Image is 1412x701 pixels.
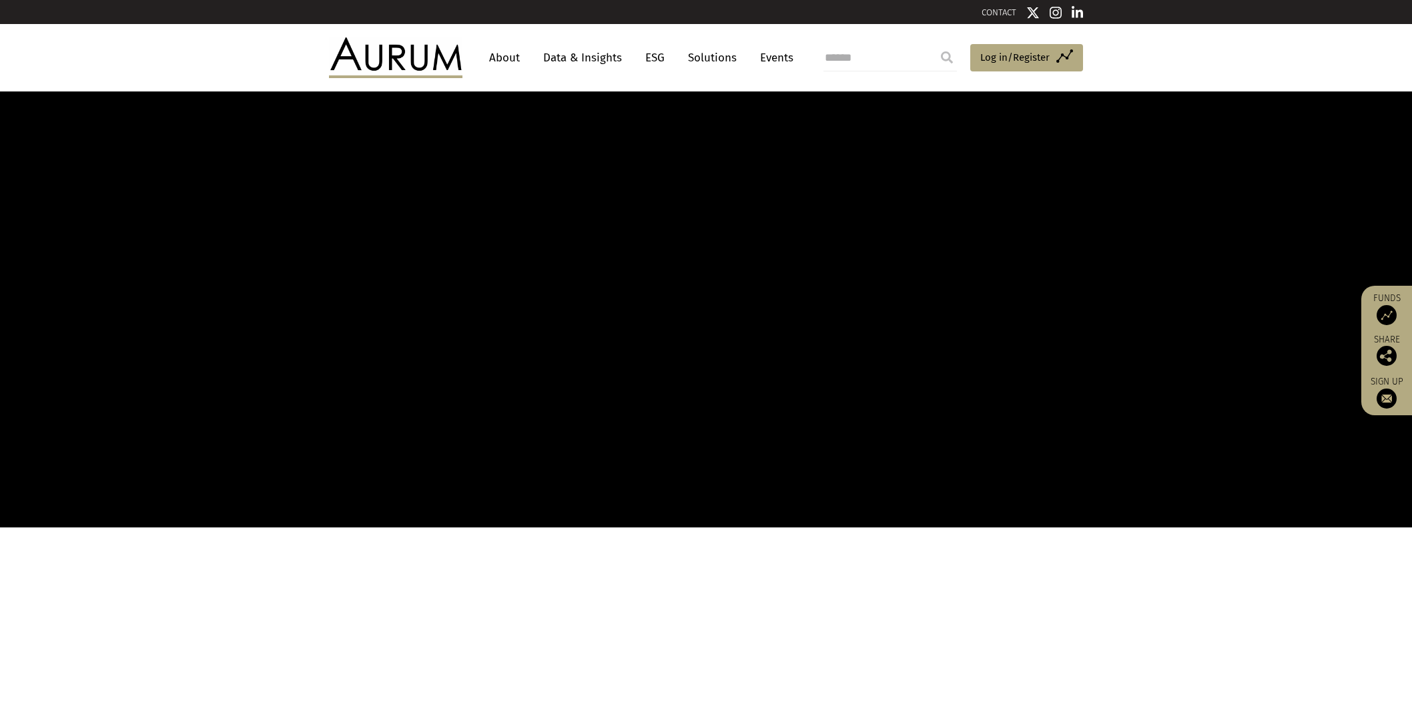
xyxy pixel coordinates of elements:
[980,49,1050,65] span: Log in/Register
[329,37,462,77] img: Aurum
[1368,376,1405,409] a: Sign up
[1072,6,1084,19] img: Linkedin icon
[1026,6,1040,19] img: Twitter icon
[753,45,793,70] a: Events
[639,45,671,70] a: ESG
[482,45,526,70] a: About
[1377,346,1397,366] img: Share this post
[537,45,629,70] a: Data & Insights
[1050,6,1062,19] img: Instagram icon
[1377,305,1397,325] img: Access Funds
[681,45,743,70] a: Solutions
[1368,335,1405,366] div: Share
[982,7,1016,17] a: CONTACT
[934,44,960,71] input: Submit
[1368,292,1405,325] a: Funds
[1377,389,1397,409] img: Sign up to our newsletter
[970,44,1083,72] a: Log in/Register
